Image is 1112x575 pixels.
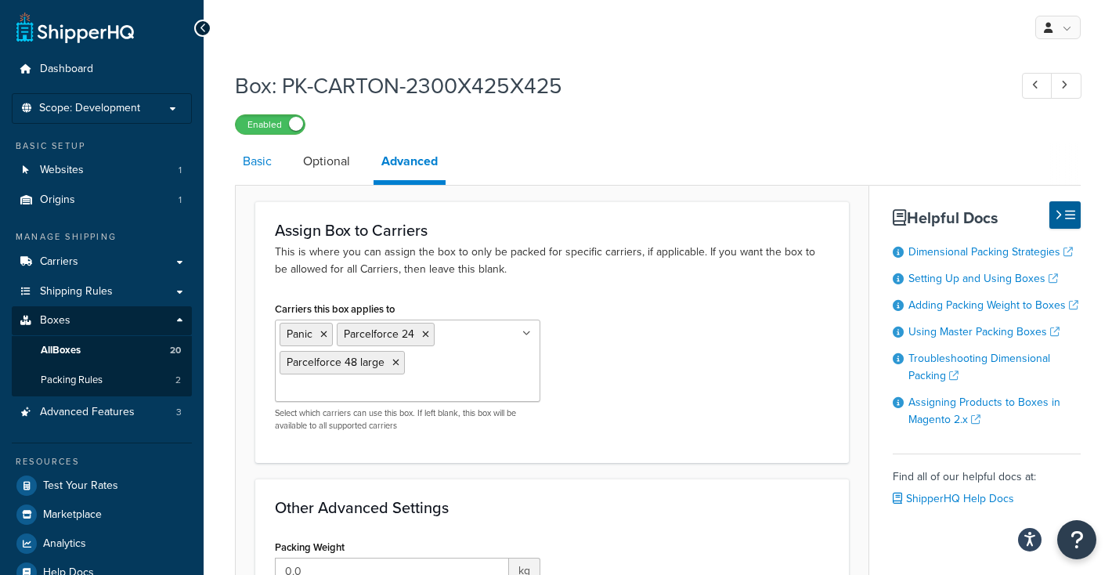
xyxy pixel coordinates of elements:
[12,398,192,427] li: Advanced Features
[40,193,75,207] span: Origins
[12,306,192,396] li: Boxes
[235,71,993,101] h1: Box: PK-CARTON-2300X425X425
[12,366,192,395] a: Packing Rules2
[43,479,118,493] span: Test Your Rates
[40,285,113,298] span: Shipping Rules
[12,186,192,215] li: Origins
[908,324,1060,340] a: Using Master Packing Boxes
[908,297,1078,313] a: Adding Packing Weight to Boxes
[893,490,1014,507] a: ShipperHQ Help Docs
[908,244,1073,260] a: Dimensional Packing Strategies
[295,143,358,180] a: Optional
[41,374,103,387] span: Packing Rules
[287,326,312,342] span: Panic
[287,354,385,371] span: Parcelforce 48 large
[12,156,192,185] li: Websites
[908,350,1050,384] a: Troubleshooting Dimensional Packing
[12,366,192,395] li: Packing Rules
[12,248,192,277] a: Carriers
[175,374,181,387] span: 2
[12,55,192,84] a: Dashboard
[12,230,192,244] div: Manage Shipping
[275,303,395,315] label: Carriers this box applies to
[12,398,192,427] a: Advanced Features3
[12,139,192,153] div: Basic Setup
[40,164,84,177] span: Websites
[12,336,192,365] a: AllBoxes20
[40,406,135,419] span: Advanced Features
[40,255,78,269] span: Carriers
[275,222,829,239] h3: Assign Box to Carriers
[1022,73,1052,99] a: Previous Record
[40,314,70,327] span: Boxes
[40,63,93,76] span: Dashboard
[43,508,102,522] span: Marketplace
[12,306,192,335] a: Boxes
[1051,73,1081,99] a: Next Record
[12,156,192,185] a: Websites1
[235,143,280,180] a: Basic
[908,394,1060,428] a: Assigning Products to Boxes in Magento 2.x
[170,344,181,357] span: 20
[1057,520,1096,559] button: Open Resource Center
[374,143,446,185] a: Advanced
[176,406,182,419] span: 3
[893,209,1081,226] h3: Helpful Docs
[12,472,192,500] a: Test Your Rates
[344,326,414,342] span: Parcelforce 24
[12,186,192,215] a: Origins1
[908,270,1058,287] a: Setting Up and Using Boxes
[893,454,1081,510] div: Find all of our helpful docs at:
[12,455,192,468] div: Resources
[43,537,86,551] span: Analytics
[12,277,192,306] a: Shipping Rules
[179,193,182,207] span: 1
[179,164,182,177] span: 1
[236,115,305,134] label: Enabled
[12,501,192,529] a: Marketplace
[1049,201,1081,229] button: Hide Help Docs
[275,244,829,278] p: This is where you can assign the box to only be packed for specific carriers, if applicable. If y...
[39,102,140,115] span: Scope: Development
[275,541,345,553] label: Packing Weight
[12,530,192,558] a: Analytics
[41,344,81,357] span: All Boxes
[275,499,829,516] h3: Other Advanced Settings
[275,407,540,432] p: Select which carriers can use this box. If left blank, this box will be available to all supporte...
